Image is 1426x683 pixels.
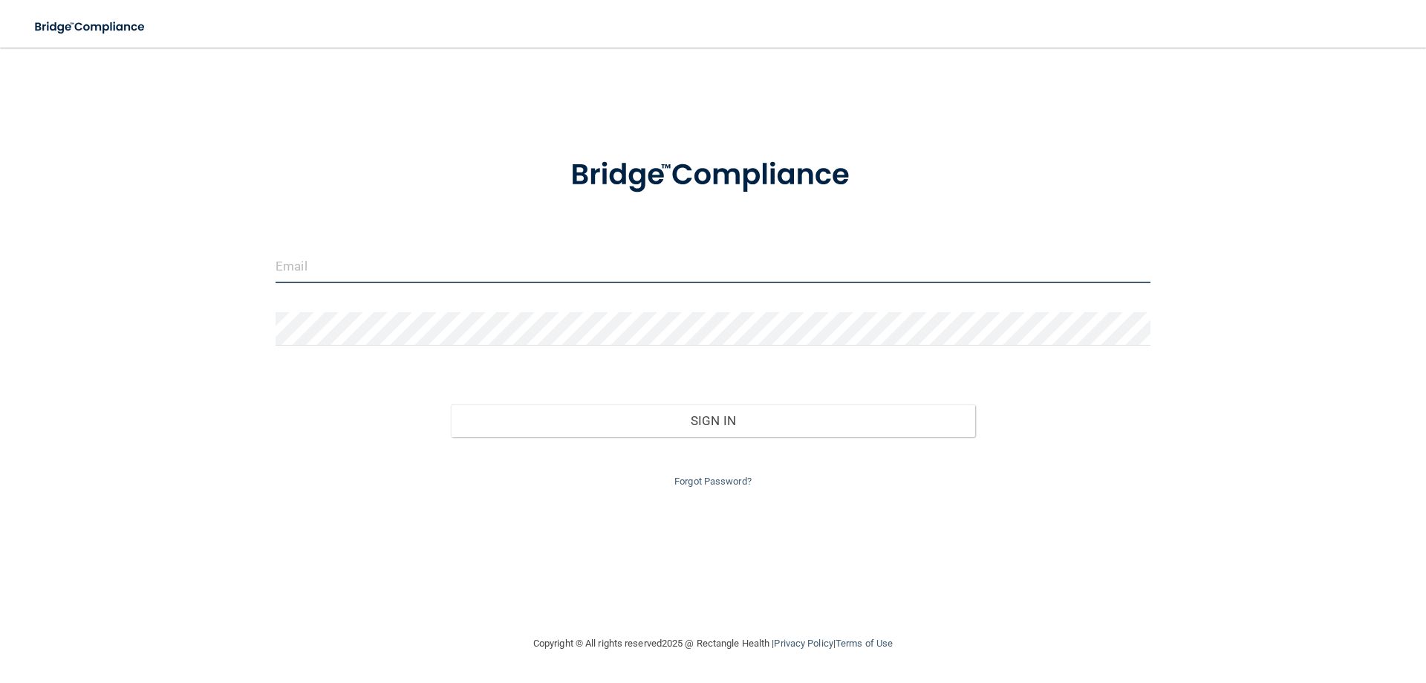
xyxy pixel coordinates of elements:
[540,137,886,214] img: bridge_compliance_login_screen.278c3ca4.svg
[22,12,159,42] img: bridge_compliance_login_screen.278c3ca4.svg
[674,476,752,487] a: Forgot Password?
[442,620,984,667] div: Copyright © All rights reserved 2025 @ Rectangle Health | |
[774,638,833,649] a: Privacy Policy
[836,638,893,649] a: Terms of Use
[451,404,976,437] button: Sign In
[1169,577,1408,637] iframe: Drift Widget Chat Controller
[276,250,1150,283] input: Email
